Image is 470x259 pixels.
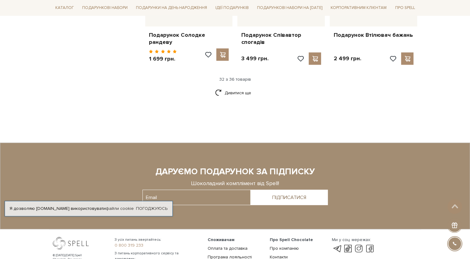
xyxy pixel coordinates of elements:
a: facebook [365,245,375,253]
a: Оплата та доставка [208,246,248,251]
a: Про Spell [392,3,417,13]
p: 1 699 грн. [149,55,177,62]
a: Подарункові набори [80,3,130,13]
a: instagram [354,245,364,253]
div: Я дозволяю [DOMAIN_NAME] використовувати [5,206,172,211]
a: Подарунки на День народження [133,3,210,13]
p: 2 499 грн. [333,55,361,62]
span: Споживачам [208,237,235,242]
a: Подарунок Співавтор спогадів [241,32,321,46]
span: Про Spell Chocolate [270,237,313,242]
div: 32 з 36 товарів [50,77,420,82]
a: Подарунок Солодке рандеву [149,32,229,46]
a: Подарункові набори на [DATE] [255,2,325,13]
a: Каталог [53,3,76,13]
a: telegram [332,245,342,253]
a: файли cookie [106,206,134,211]
a: Ідеї подарунків [213,3,251,13]
p: 3 499 грн. [241,55,268,62]
a: Погоджуюсь [136,206,167,211]
a: Подарунок Втілювач бажань [333,32,413,39]
a: tik-tok [343,245,353,253]
a: Дивитися ще [215,87,255,98]
a: Корпоративним клієнтам [328,2,389,13]
a: 0 800 319 233 [115,243,200,248]
div: Ми у соц. мережах: [332,237,375,243]
a: Про компанію [270,246,299,251]
span: З усіх питань звертайтесь: [115,237,200,243]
